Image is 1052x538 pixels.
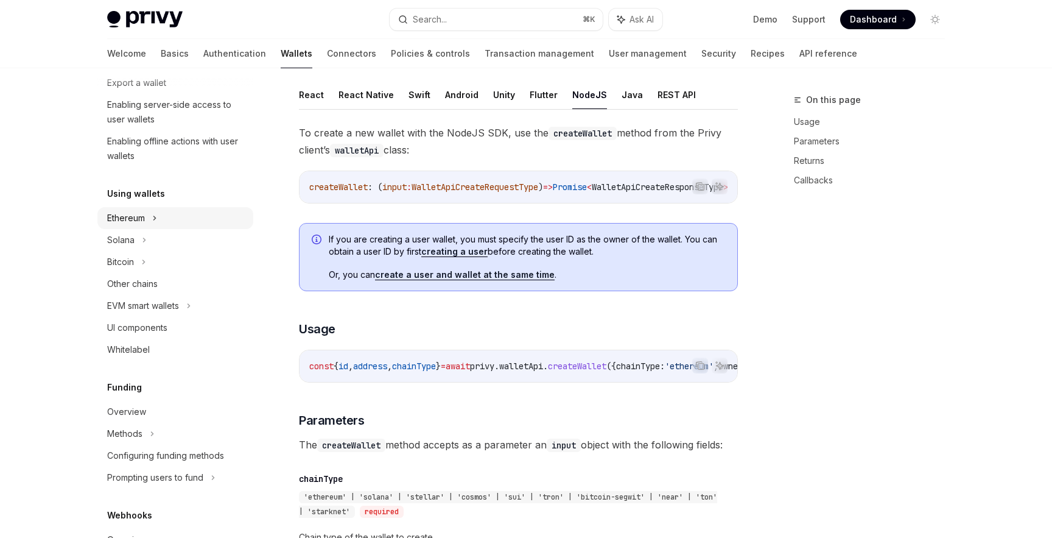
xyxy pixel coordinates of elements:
span: createWallet [548,361,606,372]
a: Other chains [97,273,253,295]
a: Policies & controls [391,39,470,68]
button: Flutter [530,80,558,109]
div: Methods [107,427,142,441]
a: User management [609,39,687,68]
span: , [348,361,353,372]
code: createWallet [317,439,385,452]
div: EVM smart wallets [107,299,179,313]
span: WalletApiCreateResponseType [592,182,723,193]
a: API reference [799,39,857,68]
a: Usage [794,112,955,132]
button: Ask AI [712,358,728,373]
button: Unity [493,80,515,109]
a: Welcome [107,39,146,68]
span: address [353,361,387,372]
span: Parameters [299,412,364,429]
span: const [309,361,334,372]
a: Recipes [751,39,785,68]
button: Android [445,80,479,109]
span: WalletApiCreateRequestType [412,182,538,193]
div: Prompting users to fund [107,470,203,485]
svg: Info [312,235,324,247]
span: ({ [606,361,616,372]
span: . [543,361,548,372]
span: { [334,361,338,372]
a: Whitelabel [97,339,253,361]
div: chainType [299,473,343,485]
span: ) [538,182,543,193]
button: NodeJS [572,80,607,109]
span: : ( [368,182,382,193]
span: = [441,361,446,372]
span: ⌘ K [583,15,595,24]
a: Support [792,13,826,26]
span: privy [470,361,494,372]
a: Dashboard [840,10,916,29]
code: createWallet [549,127,617,140]
div: Whitelabel [107,342,150,357]
span: 'ethereum' | 'solana' | 'stellar' | 'cosmos' | 'sui' | 'tron' | 'bitcoin-segwit' | 'near' | 'ton'... [299,492,717,517]
div: Enabling offline actions with user wallets [107,134,246,163]
div: Enabling server-side access to user wallets [107,97,246,127]
a: Callbacks [794,171,955,190]
a: Parameters [794,132,955,151]
span: input [382,182,407,193]
span: Or, you can . [329,269,725,281]
div: Search... [413,12,447,27]
button: Search...⌘K [390,9,603,30]
a: Enabling server-side access to user wallets [97,94,253,130]
button: Java [622,80,643,109]
span: Ask AI [629,13,654,26]
span: Dashboard [850,13,897,26]
span: } [436,361,441,372]
a: Authentication [203,39,266,68]
span: If you are creating a user wallet, you must specify the user ID as the owner of the wallet. You c... [329,233,725,258]
span: < [587,182,592,193]
h5: Webhooks [107,508,152,523]
a: Security [701,39,736,68]
span: To create a new wallet with the NodeJS SDK, use the method from the Privy client’s class: [299,124,738,158]
a: Configuring funding methods [97,445,253,467]
span: chainType [392,361,436,372]
span: await [446,361,470,372]
span: . [494,361,499,372]
div: Other chains [107,277,158,291]
span: Usage [299,320,335,338]
h5: Using wallets [107,186,165,201]
img: light logo [107,11,183,28]
a: Transaction management [485,39,594,68]
button: Ask AI [712,179,728,194]
code: walletApi [330,144,384,157]
span: owner: [718,361,748,372]
a: UI components [97,317,253,339]
a: Connectors [327,39,376,68]
span: walletApi [499,361,543,372]
button: Swift [409,80,430,109]
div: Solana [107,233,135,247]
button: REST API [657,80,696,109]
a: Returns [794,151,955,171]
a: Enabling offline actions with user wallets [97,130,253,167]
a: Overview [97,401,253,423]
button: React Native [338,80,394,109]
span: id [338,361,348,372]
code: input [547,439,581,452]
span: , [387,361,392,372]
span: On this page [806,93,861,107]
span: => [543,182,553,193]
h5: Funding [107,380,142,395]
a: Basics [161,39,189,68]
span: The method accepts as a parameter an object with the following fields: [299,436,738,453]
div: Bitcoin [107,255,134,269]
div: Overview [107,405,146,419]
span: : [407,182,412,193]
button: Copy the contents from the code block [692,358,708,373]
span: 'ethereum' [665,361,714,372]
div: UI components [107,320,167,335]
span: Promise [553,182,587,193]
a: create a user and wallet at the same time [375,269,555,280]
a: creating a user [421,246,488,257]
span: chainType: [616,361,665,372]
button: React [299,80,324,109]
div: required [360,506,404,518]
